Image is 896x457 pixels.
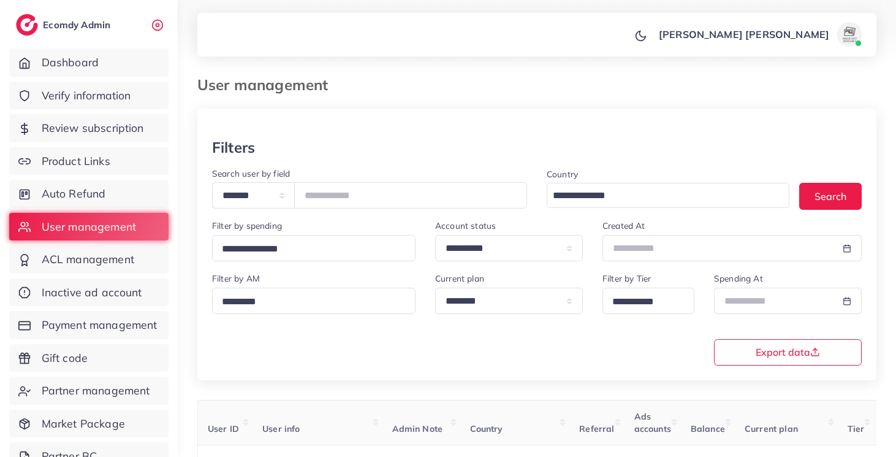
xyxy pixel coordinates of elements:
a: Partner management [9,377,169,405]
span: Ads accounts [634,411,671,434]
span: Dashboard [42,55,99,71]
a: Inactive ad account [9,278,169,307]
div: Search for option [602,288,694,314]
label: Country [547,168,578,180]
img: logo [16,14,38,36]
input: Search for option [549,186,773,205]
span: Auto Refund [42,186,106,202]
span: User info [262,423,300,434]
span: Inactive ad account [42,285,142,301]
a: ACL management [9,245,169,274]
a: Market Package [9,410,169,438]
label: Filter by Tier [602,272,651,285]
input: Search for option [218,240,400,259]
h2: Ecomdy Admin [43,19,113,31]
label: Filter by AM [212,272,260,285]
a: Dashboard [9,48,169,77]
p: [PERSON_NAME] [PERSON_NAME] [659,27,829,42]
div: Search for option [547,183,789,208]
a: Gift code [9,344,169,372]
a: [PERSON_NAME] [PERSON_NAME]avatar [652,22,867,47]
span: Review subscription [42,120,144,136]
a: User management [9,213,169,241]
a: Payment management [9,311,169,339]
label: Account status [435,220,496,232]
button: Search [799,183,862,209]
span: Admin Note [392,423,443,434]
span: Export data [756,347,820,357]
a: logoEcomdy Admin [16,14,113,36]
label: Spending At [714,272,763,285]
span: Gift code [42,350,88,366]
h3: Filters [212,139,255,156]
span: User ID [208,423,239,434]
span: Market Package [42,416,125,432]
label: Created At [602,220,645,232]
button: Export data [714,339,862,366]
a: Auto Refund [9,180,169,208]
span: Partner management [42,383,150,399]
label: Filter by spending [212,220,282,232]
span: Referral [579,423,614,434]
h3: User management [197,76,338,94]
input: Search for option [608,293,678,312]
span: User management [42,219,136,235]
a: Product Links [9,147,169,175]
span: Verify information [42,88,131,104]
div: Search for option [212,288,416,314]
span: Current plan [745,423,798,434]
span: Tier [848,423,865,434]
span: ACL management [42,252,134,267]
img: avatar [837,22,862,47]
span: Country [470,423,503,434]
span: Product Links [42,153,110,169]
span: Balance [691,423,725,434]
input: Search for option [218,293,400,312]
a: Verify information [9,82,169,110]
span: Payment management [42,317,158,333]
label: Search user by field [212,167,290,180]
div: Search for option [212,235,416,261]
a: Review subscription [9,114,169,142]
label: Current plan [435,272,484,285]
